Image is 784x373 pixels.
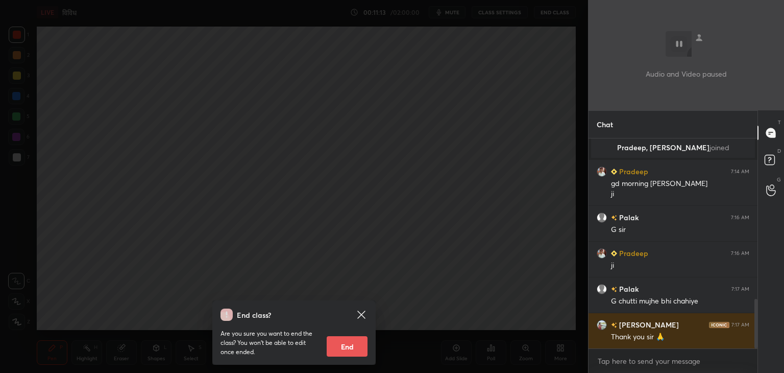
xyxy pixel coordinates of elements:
[778,119,781,126] p: T
[237,310,271,320] h4: End class?
[731,286,749,292] div: 7:17 AM
[646,68,727,79] p: Audio and Video paused
[589,138,757,349] div: grid
[597,167,607,177] img: f868215d787a41afa4ddcfbf31afc0d9.jpg
[611,322,617,328] img: no-rating-badge.077c3623.svg
[731,250,749,257] div: 7:16 AM
[611,332,749,342] div: Thank you sir 🙏
[611,179,749,189] div: gd morning [PERSON_NAME]
[617,212,639,223] h6: Palak
[731,169,749,175] div: 7:14 AM
[777,176,781,183] p: G
[611,189,749,199] div: ji
[617,284,639,294] h6: Palak
[611,261,749,271] div: ji
[597,284,607,294] img: default.png
[589,111,621,138] p: Chat
[611,215,617,221] img: no-rating-badge.077c3623.svg
[777,147,781,155] p: D
[611,250,617,257] img: Learner_Badge_beginner_1_8b307cf2a0.svg
[617,166,648,177] h6: Pradeep
[327,336,367,357] button: End
[611,287,617,292] img: no-rating-badge.077c3623.svg
[597,320,607,330] img: 25e9c11cacbc4f0e825a20759ec7bb6d.jpg
[611,296,749,307] div: G chutti mujhe bhi chahiye
[709,143,729,152] span: joined
[611,169,617,175] img: Learner_Badge_beginner_1_8b307cf2a0.svg
[731,322,749,328] div: 7:17 AM
[709,322,729,328] img: iconic-dark.1390631f.png
[220,329,318,357] p: Are you sure you want to end the class? You won’t be able to edit once ended.
[617,248,648,259] h6: Pradeep
[611,225,749,235] div: G sir
[731,215,749,221] div: 7:16 AM
[597,213,607,223] img: default.png
[617,319,679,330] h6: [PERSON_NAME]
[597,144,749,152] p: Pradeep, [PERSON_NAME]
[597,248,607,259] img: f868215d787a41afa4ddcfbf31afc0d9.jpg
